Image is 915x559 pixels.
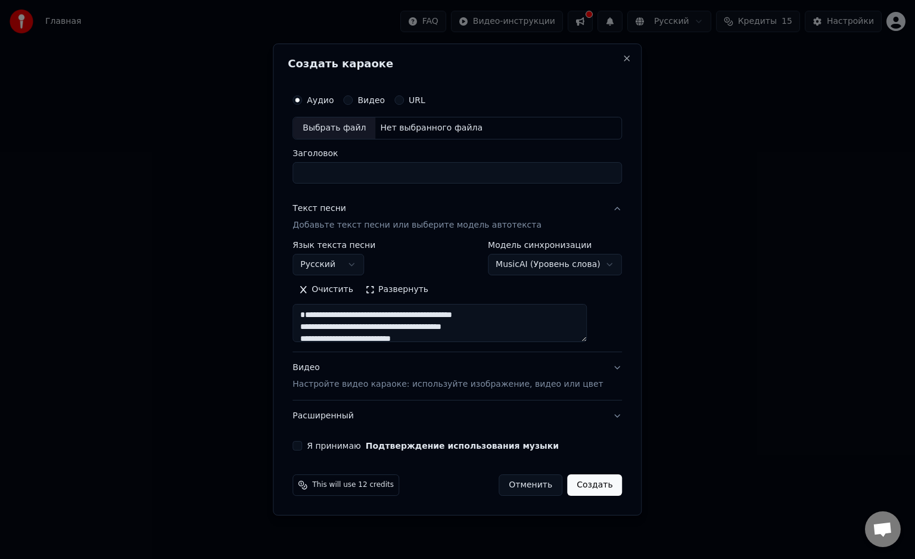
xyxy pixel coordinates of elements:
button: Очистить [292,280,359,299]
button: Текст песниДобавьте текст песни или выберите модель автотекста [292,193,622,241]
div: Текст песни [292,203,346,215]
div: Видео [292,362,603,390]
span: This will use 12 credits [312,480,394,490]
button: ВидеоНастройте видео караоке: используйте изображение, видео или цвет [292,352,622,400]
button: Расширенный [292,400,622,431]
div: Выбрать файл [293,117,375,139]
h2: Создать караоке [288,58,627,69]
label: Модель синхронизации [488,241,623,249]
label: URL [409,96,425,104]
label: Заголовок [292,149,622,157]
button: Я принимаю [366,442,559,450]
p: Настройте видео караоке: используйте изображение, видео или цвет [292,378,603,390]
label: Язык текста песни [292,241,375,249]
label: Я принимаю [307,442,559,450]
div: Нет выбранного файла [375,122,487,134]
label: Аудио [307,96,334,104]
div: Текст песниДобавьте текст песни или выберите модель автотекста [292,241,622,352]
button: Развернуть [359,280,434,299]
button: Создать [567,474,622,496]
button: Отменить [499,474,562,496]
p: Добавьте текст песни или выберите модель автотекста [292,219,541,231]
label: Видео [357,96,385,104]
